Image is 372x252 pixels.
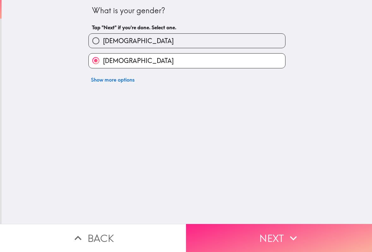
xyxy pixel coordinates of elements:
[89,54,285,68] button: [DEMOGRAPHIC_DATA]
[88,73,137,86] button: Show more options
[92,5,282,16] div: What is your gender?
[186,224,372,252] button: Next
[103,37,174,45] span: [DEMOGRAPHIC_DATA]
[103,56,174,65] span: [DEMOGRAPHIC_DATA]
[92,24,282,31] h6: Tap "Next" if you're done. Select one.
[89,34,285,48] button: [DEMOGRAPHIC_DATA]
